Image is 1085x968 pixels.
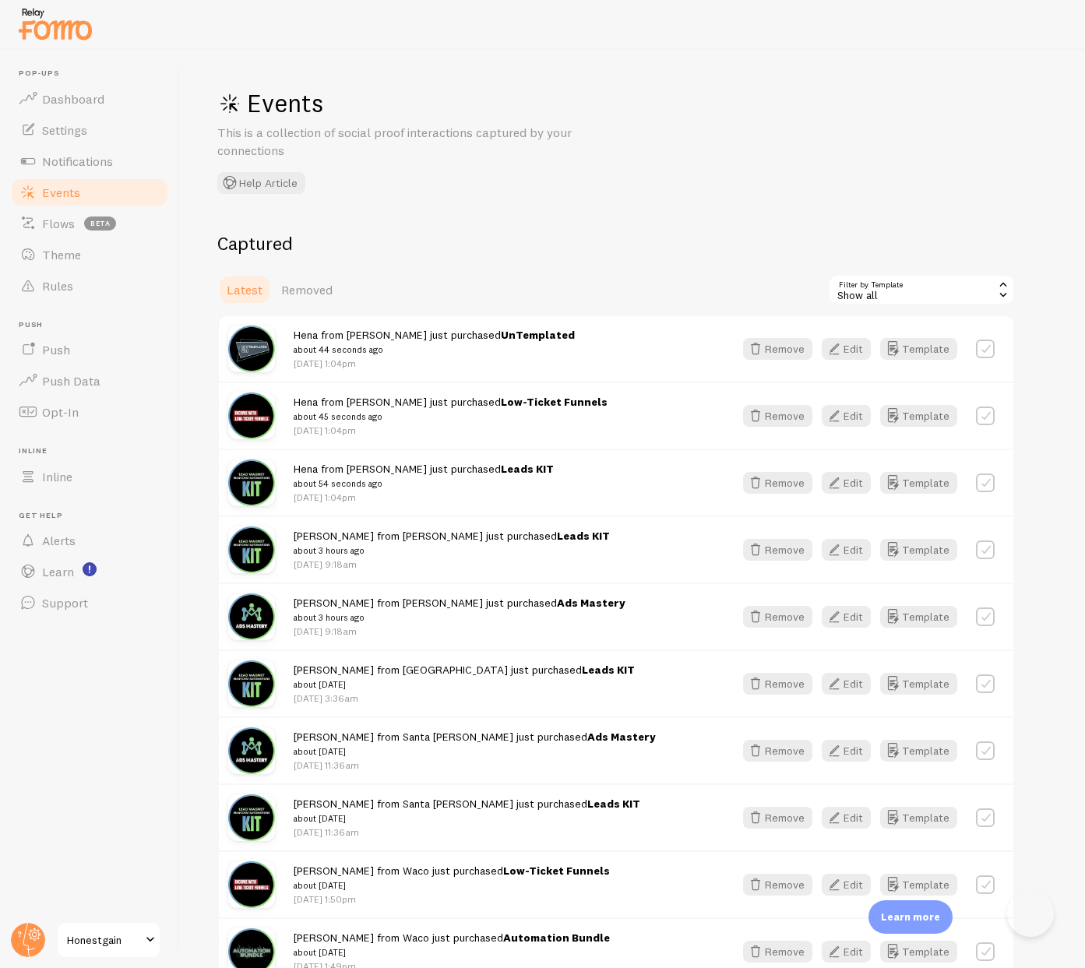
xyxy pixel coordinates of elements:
p: [DATE] 9:18am [294,625,625,638]
small: about 45 seconds ago [294,410,608,424]
button: Remove [743,673,812,695]
button: Edit [822,807,871,829]
span: [PERSON_NAME] from [PERSON_NAME] just purchased [294,529,610,558]
button: Template [880,740,957,762]
img: BwzvrzI3R4T7Qy2wrXwL [228,392,275,439]
p: [DATE] 3:36am [294,692,635,705]
p: [DATE] 9:18am [294,558,610,571]
span: Pop-ups [19,69,170,79]
button: Edit [822,405,871,427]
button: Remove [743,807,812,829]
button: Template [880,941,957,963]
div: Learn more [868,900,953,934]
span: Notifications [42,153,113,169]
span: Learn [42,564,74,579]
button: Edit [822,338,871,360]
p: [DATE] 11:36am [294,825,640,839]
a: Edit [822,606,880,628]
button: Template [880,606,957,628]
small: about [DATE] [294,811,640,825]
a: Ads Mastery [557,596,625,610]
button: Edit [822,472,871,494]
button: Edit [822,539,871,561]
span: beta [84,216,116,231]
a: Support [9,587,170,618]
span: [PERSON_NAME] from [PERSON_NAME] just purchased [294,596,625,625]
span: Removed [281,282,333,297]
span: Hena from [PERSON_NAME] just purchased [294,462,554,491]
img: 9mZHSrDrQmyWCXHbPp9u [228,794,275,841]
a: Low-Ticket Funnels [501,395,608,409]
span: Inline [42,469,72,484]
img: 9mZHSrDrQmyWCXHbPp9u [228,459,275,506]
span: [PERSON_NAME] from Santa [PERSON_NAME] just purchased [294,797,640,825]
small: about 44 seconds ago [294,343,575,357]
a: Learn [9,556,170,587]
button: Remove [743,338,812,360]
span: Push Data [42,373,100,389]
span: Push [19,320,170,330]
span: Rules [42,278,73,294]
button: Template [880,405,957,427]
a: Edit [822,673,880,695]
span: Hena from [PERSON_NAME] just purchased [294,395,608,424]
button: Edit [822,874,871,896]
a: Edit [822,539,880,561]
a: Edit [822,740,880,762]
p: [DATE] 1:04pm [294,424,608,437]
p: Learn more [881,910,940,924]
span: Opt-In [42,404,79,420]
span: Inline [19,446,170,456]
small: about [DATE] [294,744,656,759]
a: Edit [822,472,880,494]
a: Push Data [9,365,170,396]
button: Template [880,539,957,561]
a: Flows beta [9,208,170,239]
p: [DATE] 1:04pm [294,357,575,370]
a: Honestgain [56,921,161,959]
button: Remove [743,472,812,494]
button: Template [880,472,957,494]
a: Latest [217,274,272,305]
div: Show all [828,274,1015,305]
a: Edit [822,405,880,427]
a: Edit [822,941,880,963]
a: Push [9,334,170,365]
a: Edit [822,807,880,829]
h2: Captured [217,231,1015,255]
button: Template [880,874,957,896]
svg: <p>Watch New Feature Tutorials!</p> [83,562,97,576]
a: Template [880,807,957,829]
button: Remove [743,405,812,427]
a: Leads KIT [587,797,640,811]
a: Automation Bundle [503,931,610,945]
span: [PERSON_NAME] from [GEOGRAPHIC_DATA] just purchased [294,663,635,692]
span: [PERSON_NAME] from Santa [PERSON_NAME] just purchased [294,730,656,759]
img: MOyHSvZ6RTW1x2v0y95t [228,326,275,372]
button: Template [880,673,957,695]
img: ECdEJcLBQ9i7RWpDWCgX [228,727,275,774]
a: Leads KIT [557,529,610,543]
button: Edit [822,673,871,695]
span: Get Help [19,511,170,521]
img: ECdEJcLBQ9i7RWpDWCgX [228,593,275,640]
span: Dashboard [42,91,104,107]
a: Rules [9,270,170,301]
a: Leads KIT [582,663,635,677]
button: Help Article [217,172,305,194]
button: Remove [743,740,812,762]
a: Notifications [9,146,170,177]
a: Theme [9,239,170,270]
a: Ads Mastery [587,730,656,744]
img: fomo-relay-logo-orange.svg [16,4,94,44]
p: [DATE] 11:36am [294,759,656,772]
a: Edit [822,874,880,896]
a: Events [9,177,170,208]
span: [PERSON_NAME] from Waco just purchased [294,864,610,892]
